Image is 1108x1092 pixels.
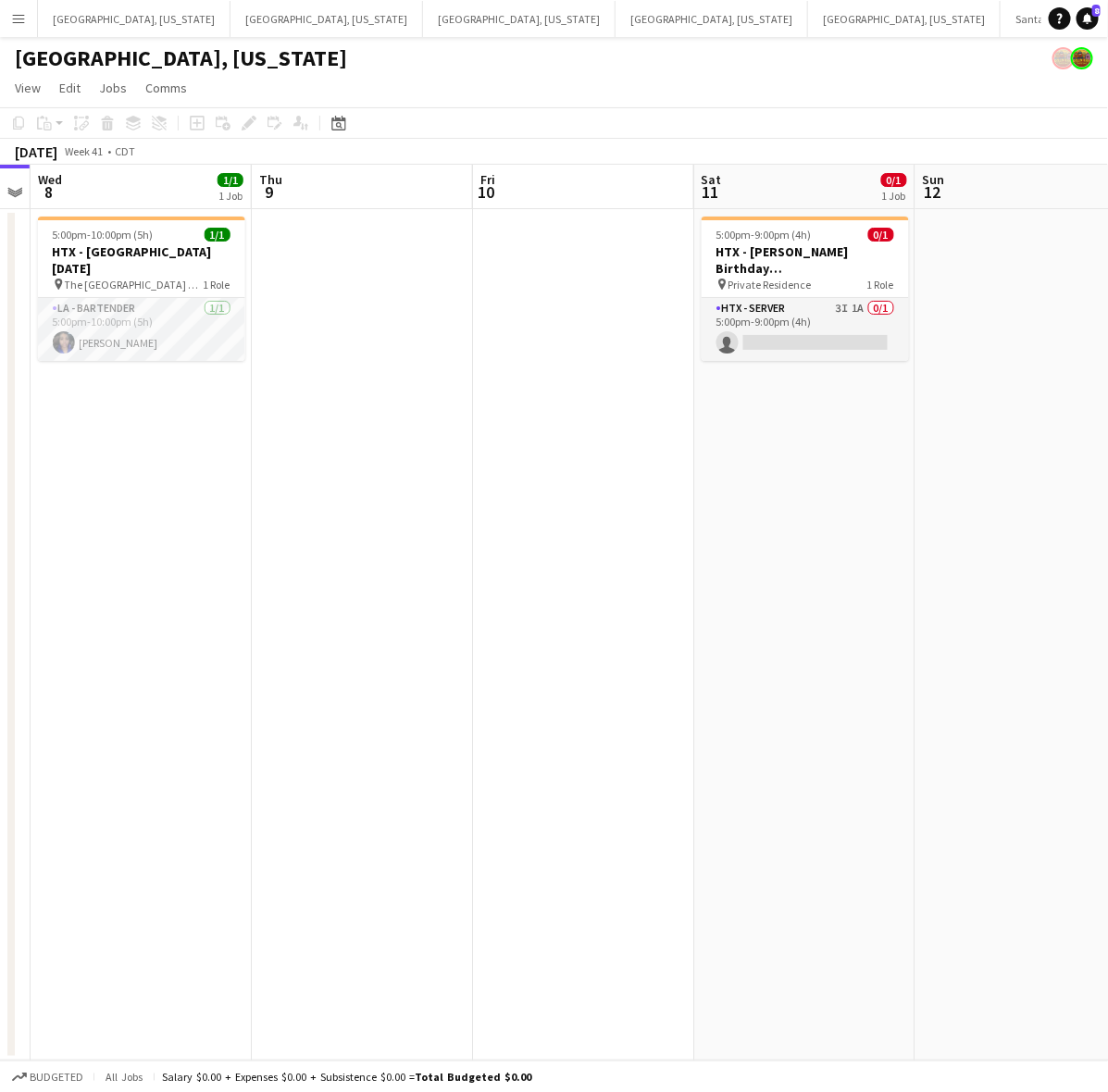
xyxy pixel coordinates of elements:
span: 8 [1092,5,1101,17]
span: Week 41 [61,144,107,158]
button: Budgeted [9,1067,86,1087]
span: View [15,80,41,96]
a: 8 [1077,7,1099,30]
span: Total Budgeted $0.00 [415,1070,531,1084]
button: [GEOGRAPHIC_DATA], [US_STATE] [230,1,423,37]
span: Comms [145,80,187,96]
button: [GEOGRAPHIC_DATA], [US_STATE] [808,1,1001,37]
app-user-avatar: Rollin Hero [1052,47,1075,69]
button: [GEOGRAPHIC_DATA], [US_STATE] [616,1,808,37]
h1: [GEOGRAPHIC_DATA], [US_STATE] [15,44,347,72]
a: View [7,76,48,100]
a: Jobs [92,76,134,100]
span: All jobs [102,1070,146,1084]
a: Comms [138,76,194,100]
button: [GEOGRAPHIC_DATA], [US_STATE] [423,1,616,37]
button: [GEOGRAPHIC_DATA], [US_STATE] [38,1,230,37]
app-user-avatar: Rollin Hero [1071,47,1093,69]
span: Edit [59,80,81,96]
span: Budgeted [30,1071,83,1084]
span: Jobs [99,80,127,96]
div: CDT [115,144,135,158]
div: [DATE] [15,143,57,161]
a: Edit [52,76,88,100]
div: Salary $0.00 + Expenses $0.00 + Subsistence $0.00 = [162,1070,531,1084]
